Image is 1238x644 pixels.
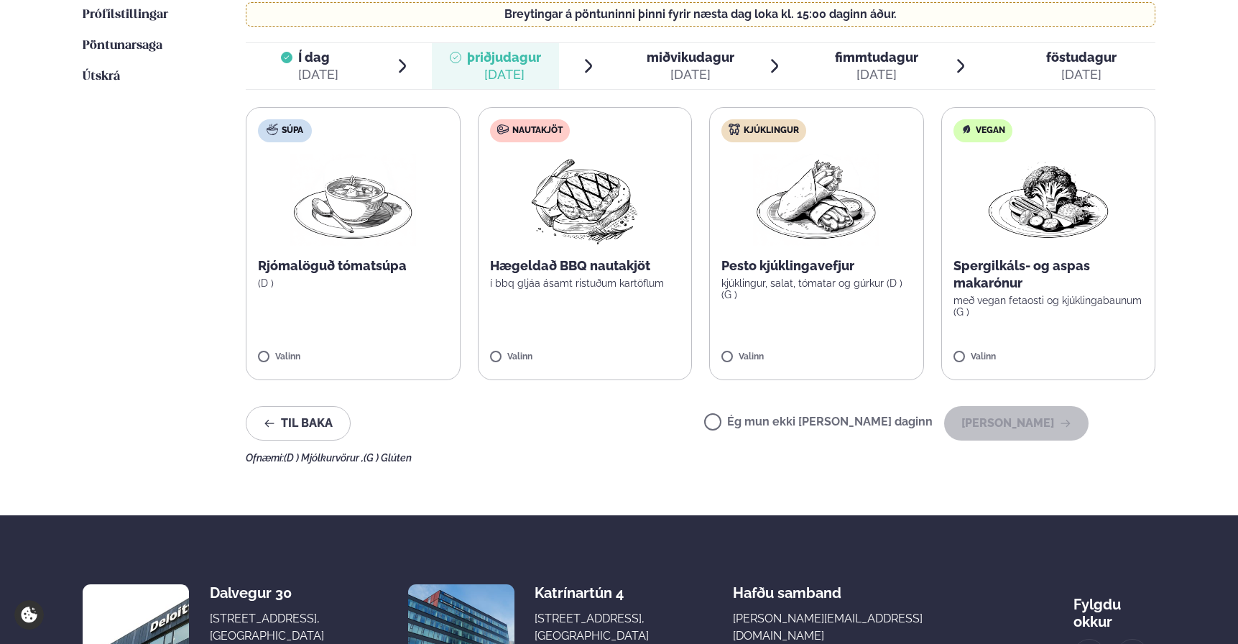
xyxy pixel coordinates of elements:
[512,125,563,137] span: Nautakjöt
[490,277,680,289] p: í bbq gljáa ásamt ristuðum kartöflum
[1046,50,1117,65] span: föstudagur
[282,125,303,137] span: Súpa
[284,452,364,464] span: (D ) Mjólkurvörur ,
[985,154,1112,246] img: Vegan.png
[258,277,448,289] p: (D )
[744,125,799,137] span: Kjúklingur
[246,452,1155,464] div: Ofnæmi:
[83,9,168,21] span: Prófílstillingar
[1073,584,1155,630] div: Fylgdu okkur
[497,124,509,135] img: beef.svg
[733,573,841,602] span: Hafðu samband
[953,257,1144,292] p: Spergilkáls- og aspas makarónur
[210,584,324,602] div: Dalvegur 30
[835,50,918,65] span: fimmtudagur
[521,154,648,246] img: Beef-Meat.png
[83,6,168,24] a: Prófílstillingar
[944,406,1089,441] button: [PERSON_NAME]
[721,257,912,275] p: Pesto kjúklingavefjur
[467,66,541,83] div: [DATE]
[976,125,1005,137] span: Vegan
[467,50,541,65] span: þriðjudagur
[1046,66,1117,83] div: [DATE]
[647,66,734,83] div: [DATE]
[364,452,412,464] span: (G ) Glúten
[258,257,448,275] p: Rjómalöguð tómatsúpa
[83,37,162,55] a: Pöntunarsaga
[298,66,338,83] div: [DATE]
[267,124,278,135] img: soup.svg
[835,66,918,83] div: [DATE]
[535,584,649,602] div: Katrínartún 4
[83,40,162,52] span: Pöntunarsaga
[261,9,1141,20] p: Breytingar á pöntuninni þinni fyrir næsta dag loka kl. 15:00 daginn áður.
[729,124,740,135] img: chicken.svg
[83,68,120,86] a: Útskrá
[953,295,1144,318] p: með vegan fetaosti og kjúklingabaunum (G )
[14,600,44,630] a: Cookie settings
[721,277,912,300] p: kjúklingur, salat, tómatar og gúrkur (D ) (G )
[83,70,120,83] span: Útskrá
[490,257,680,275] p: Hægeldað BBQ nautakjöt
[647,50,734,65] span: miðvikudagur
[961,124,972,135] img: Vegan.svg
[246,406,351,441] button: Til baka
[298,49,338,66] span: Í dag
[290,154,416,246] img: Soup.png
[753,154,879,246] img: Wraps.png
